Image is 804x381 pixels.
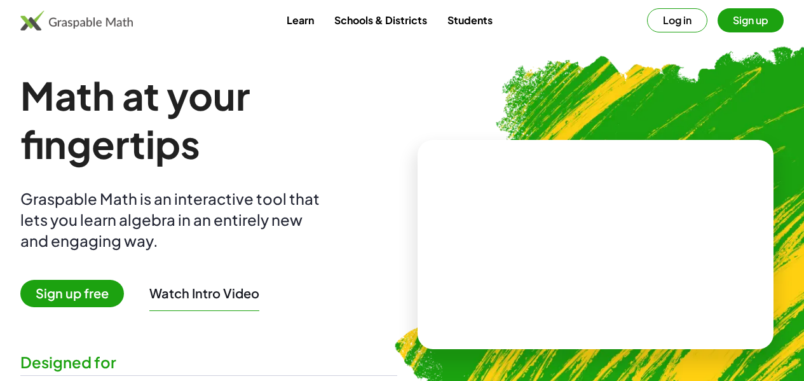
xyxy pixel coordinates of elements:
div: Graspable Math is an interactive tool that lets you learn algebra in an entirely new and engaging... [20,188,325,251]
a: Learn [276,8,324,32]
h1: Math at your fingertips [20,71,397,168]
button: Sign up [718,8,784,32]
button: Watch Intro Video [149,285,259,301]
a: Students [437,8,503,32]
button: Log in [647,8,707,32]
div: Designed for [20,352,397,373]
video: What is this? This is dynamic math notation. Dynamic math notation plays a central role in how Gr... [500,197,691,292]
span: Sign up free [20,280,124,307]
a: Schools & Districts [324,8,437,32]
